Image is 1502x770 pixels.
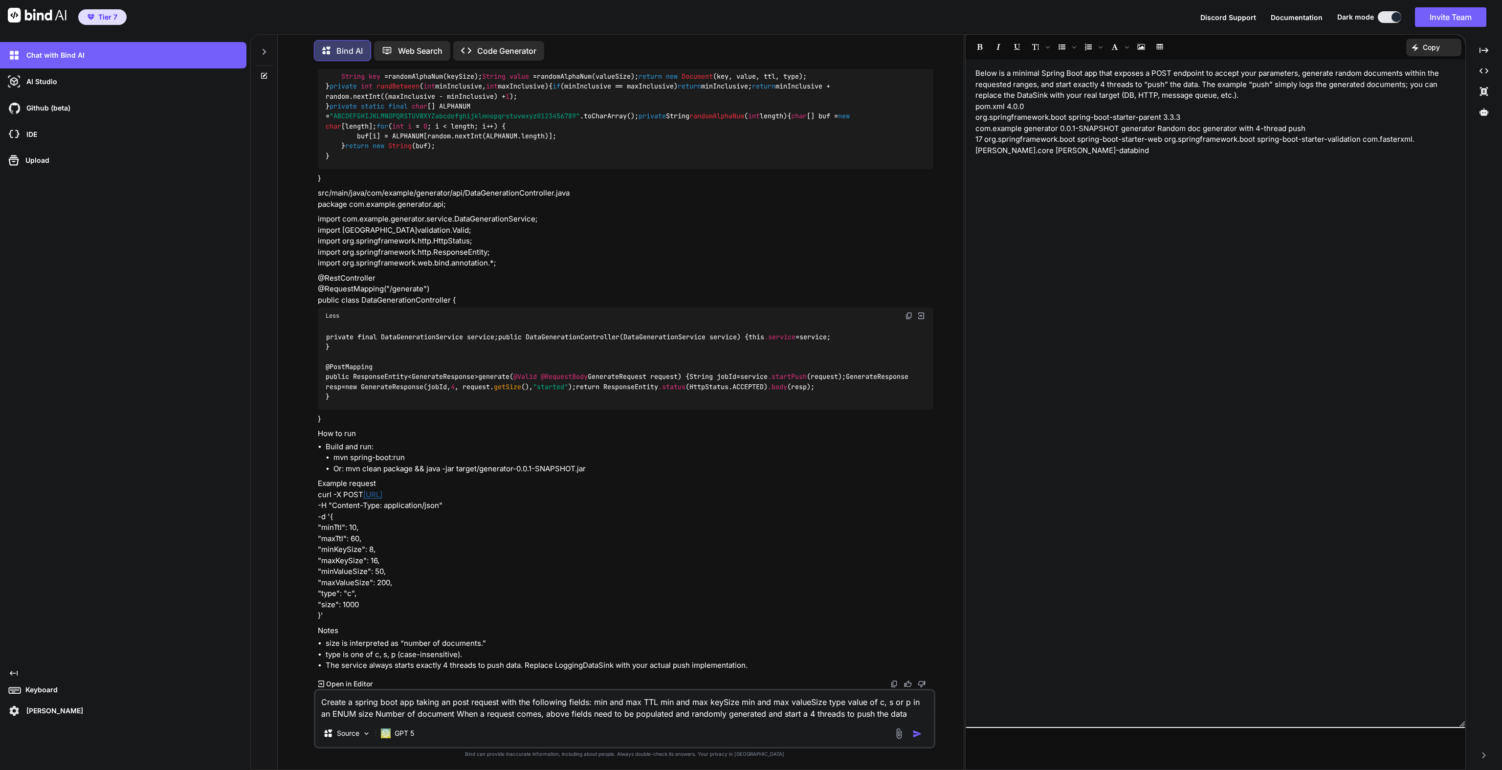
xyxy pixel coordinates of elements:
version: 0.0.1-SNAPSHOT [1060,124,1119,133]
span: Bold [971,39,989,55]
span: public [326,373,349,381]
span: Font family [1106,39,1131,55]
img: githubDark [6,100,22,116]
span: randBetween [376,82,420,90]
span: ( minInclusive, maxInclusive) [420,82,549,90]
button: Documentation [1271,12,1323,22]
span: return [639,72,662,81]
p: Keyboard [22,685,58,695]
span: return [678,82,701,90]
span: GenerateResponse [412,373,474,381]
button: premiumTier 7 [78,9,127,25]
span: 1 [506,92,509,101]
img: Pick Models [362,729,371,738]
p: Notes [318,625,934,637]
span: "started" [533,382,568,391]
li: type is one of c, s, p (case-insensitive). [326,649,934,660]
img: attachment [893,728,905,739]
img: like [904,680,912,688]
span: Italic [990,39,1007,55]
span: Insert Image [1132,39,1150,55]
span: Insert Ordered List [1080,39,1105,55]
span: key [369,72,380,81]
p: Bind AI [336,45,363,57]
img: icon [912,729,922,739]
p: Web Search [398,45,442,57]
span: Tier 7 [98,12,117,22]
span: Underline [1008,39,1026,55]
span: int [486,82,498,90]
p: src/main/java/com/example/generator/api/DataGenerationController.java package com.example.generat... [318,188,934,210]
span: char [791,112,807,121]
span: @Valid [513,373,537,381]
p: Below is a minimal Spring Boot app that exposes a POST endpoint to accept your parameters, genera... [975,68,1456,101]
span: public [498,332,522,341]
span: char [326,122,341,131]
span: 0 [423,122,427,131]
span: Less [326,312,339,320]
span: "ABCDEFGHIJKLMNOPQRSTUVWXYZabcdefghijklmnopqrstuvwxyz0123456789" [330,112,580,121]
p: Example request curl -X POST -H "Content-Type: application/json" -d '{ "minTtl": 10, "maxTtl": 60... [318,478,934,621]
img: settings [6,703,22,719]
groupid: com.fasterxml.[PERSON_NAME].core [975,134,1414,155]
span: Dark mode [1337,12,1374,22]
span: Insert Unordered List [1053,39,1079,55]
span: static [361,102,384,110]
span: randomAlphaNum [689,112,744,121]
span: if [552,82,560,90]
li: mvn spring-boot:run [333,452,934,463]
img: cloudideIcon [6,126,22,143]
span: int [361,82,373,90]
span: String [388,142,412,151]
p: Code Generator [477,45,536,57]
li: Build and run: [326,441,934,475]
artifactid: spring-boot-starter-validation [1257,134,1361,144]
span: = [533,72,537,81]
span: DataGenerationController [526,332,619,341]
span: @RequestBody [541,373,588,381]
span: private [330,102,357,110]
p: } [318,173,934,184]
a: [URL] [363,490,382,499]
li: The service always starts exactly 4 threads to push data. Replace LoggingDataSink with your actua... [326,660,934,671]
span: Discord Support [1200,13,1256,22]
span: int [392,122,404,131]
p: } [318,414,934,425]
p: import com.example.generator.service.DataGenerationService; import [GEOGRAPHIC_DATA]validation.Va... [318,214,934,269]
span: new [666,72,678,81]
span: private [330,82,357,90]
span: int [748,112,760,121]
p: IDE [22,130,37,139]
span: String [482,72,506,81]
span: .startPush [768,373,807,381]
p: Source [337,728,359,738]
span: resp [326,382,341,391]
span: new [373,142,384,151]
java: 17 [975,134,982,144]
version: 3.3.3 [1163,112,1180,122]
p: @RestController @RequestMapping("/generate") public class DataGenerationController { [318,273,934,306]
p: GPT 5 [395,728,414,738]
button: Discord Support [1200,12,1256,22]
span: DataGenerationService [381,332,463,341]
code: ; (DataGenerationService service) { = ; } @ < > ( GenerateRequest request) { = (request); = (jobI... [326,332,912,402]
span: jobId [717,373,736,381]
button: Invite Team [1415,7,1486,27]
img: copy [890,680,898,688]
span: .status [658,382,685,391]
artifactid: spring-boot-starter-parent [1068,112,1161,122]
span: Insert table [1151,39,1169,55]
description: Random doc generator with 4-thread push [1157,124,1305,133]
p: How to run [318,428,934,440]
artifactid: spring-boot-starter-web [1077,134,1162,144]
li: size is interpreted as “number of documents.” [326,638,934,649]
p: Copy [1423,43,1440,52]
span: service [799,332,827,341]
span: String [689,373,713,381]
span: return [576,382,599,391]
p: AI Studio [22,77,57,87]
li: Or: mvn clean package && java -jar target/generator-0.0.1-SNAPSHOT.jar [333,463,934,475]
p: Bind can provide inaccurate information, including about people. Always double-check its answers.... [314,750,936,758]
span: ResponseEntity [353,373,408,381]
img: copy [905,312,913,320]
